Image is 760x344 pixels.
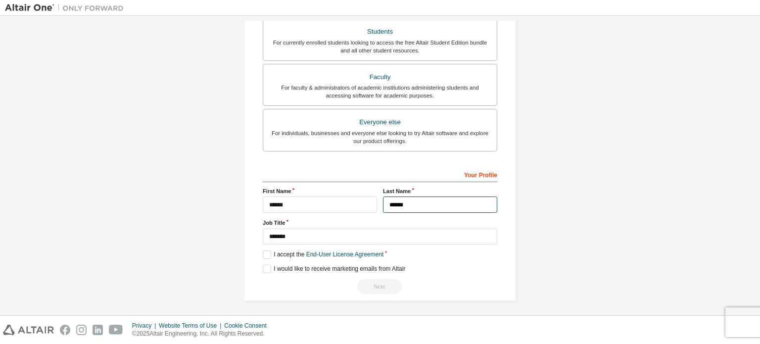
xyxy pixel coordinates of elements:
div: Faculty [269,70,491,84]
div: For individuals, businesses and everyone else looking to try Altair software and explore our prod... [269,129,491,145]
label: First Name [263,187,377,195]
a: End-User License Agreement [306,251,384,258]
div: Your Profile [263,166,497,182]
div: Privacy [132,322,159,330]
img: instagram.svg [76,325,87,335]
div: Cookie Consent [224,322,272,330]
div: Select your account type to continue [263,279,497,294]
p: © 2025 Altair Engineering, Inc. All Rights Reserved. [132,330,273,338]
div: For currently enrolled students looking to access the free Altair Student Edition bundle and all ... [269,39,491,54]
div: Students [269,25,491,39]
div: For faculty & administrators of academic institutions administering students and accessing softwa... [269,84,491,99]
div: Website Terms of Use [159,322,224,330]
img: Altair One [5,3,129,13]
div: Everyone else [269,115,491,129]
label: Job Title [263,219,497,227]
img: linkedin.svg [93,325,103,335]
img: facebook.svg [60,325,70,335]
label: I would like to receive marketing emails from Altair [263,265,405,273]
label: I accept the [263,250,383,259]
img: youtube.svg [109,325,123,335]
label: Last Name [383,187,497,195]
img: altair_logo.svg [3,325,54,335]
